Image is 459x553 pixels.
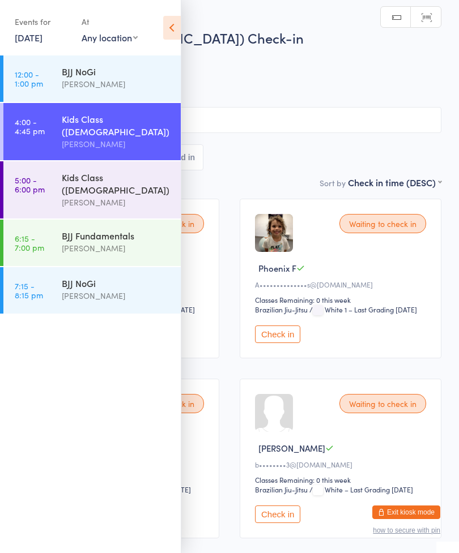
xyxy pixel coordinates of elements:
[18,28,441,47] h2: Kids Class ([DEMOGRAPHIC_DATA]) Check-in
[15,281,43,299] time: 7:15 - 8:15 pm
[18,107,441,133] input: Search
[62,78,171,91] div: [PERSON_NAME]
[82,12,138,31] div: At
[3,161,181,218] a: 5:00 -6:00 pmKids Class ([DEMOGRAPHIC_DATA])[PERSON_NAME]
[15,175,45,194] time: 5:00 - 6:00 pm
[18,75,424,87] span: [STREET_ADDRESS]
[15,117,45,135] time: 4:00 - 4:45 pm
[255,475,430,485] div: Classes Remaining: 0 this week
[255,280,430,289] div: A••••••••••••••s@[DOMAIN_NAME]
[372,505,440,519] button: Exit kiosk mode
[255,214,293,252] img: image1746510546.png
[62,65,171,78] div: BJJ NoGi
[309,485,413,494] span: / White – Last Grading [DATE]
[258,442,325,454] span: [PERSON_NAME]
[82,31,138,44] div: Any location
[348,176,441,188] div: Check in time (DESC)
[255,325,300,343] button: Check in
[15,234,44,252] time: 6:15 - 7:00 pm
[18,87,441,98] span: Brazilian Jiu-Jitsu
[62,113,171,138] div: Kids Class ([DEMOGRAPHIC_DATA])
[3,55,181,102] a: 12:00 -1:00 pmBJJ NoGi[PERSON_NAME]
[15,31,42,44] a: [DATE]
[18,64,424,75] span: [PERSON_NAME]
[3,103,181,160] a: 4:00 -4:45 pmKids Class ([DEMOGRAPHIC_DATA])[PERSON_NAME]
[339,214,426,233] div: Waiting to check in
[62,277,171,289] div: BJJ NoGi
[309,305,417,314] span: / White 1 – Last Grading [DATE]
[62,138,171,151] div: [PERSON_NAME]
[320,177,346,188] label: Sort by
[373,526,440,534] button: how to secure with pin
[255,295,430,305] div: Classes Remaining: 0 this week
[62,229,171,242] div: BJJ Fundamentals
[15,12,70,31] div: Events for
[62,289,171,302] div: [PERSON_NAME]
[62,171,171,196] div: Kids Class ([DEMOGRAPHIC_DATA])
[255,460,430,469] div: b••••••••3@[DOMAIN_NAME]
[15,70,43,88] time: 12:00 - 1:00 pm
[62,242,171,255] div: [PERSON_NAME]
[258,262,296,274] span: Phoenix F
[62,196,171,209] div: [PERSON_NAME]
[255,485,308,494] div: Brazilian Jiu-Jitsu
[255,505,300,523] button: Check in
[3,267,181,314] a: 7:15 -8:15 pmBJJ NoGi[PERSON_NAME]
[339,394,426,413] div: Waiting to check in
[18,53,424,64] span: [DATE] 4:00pm
[3,220,181,266] a: 6:15 -7:00 pmBJJ Fundamentals[PERSON_NAME]
[255,305,308,314] div: Brazilian Jiu-Jitsu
